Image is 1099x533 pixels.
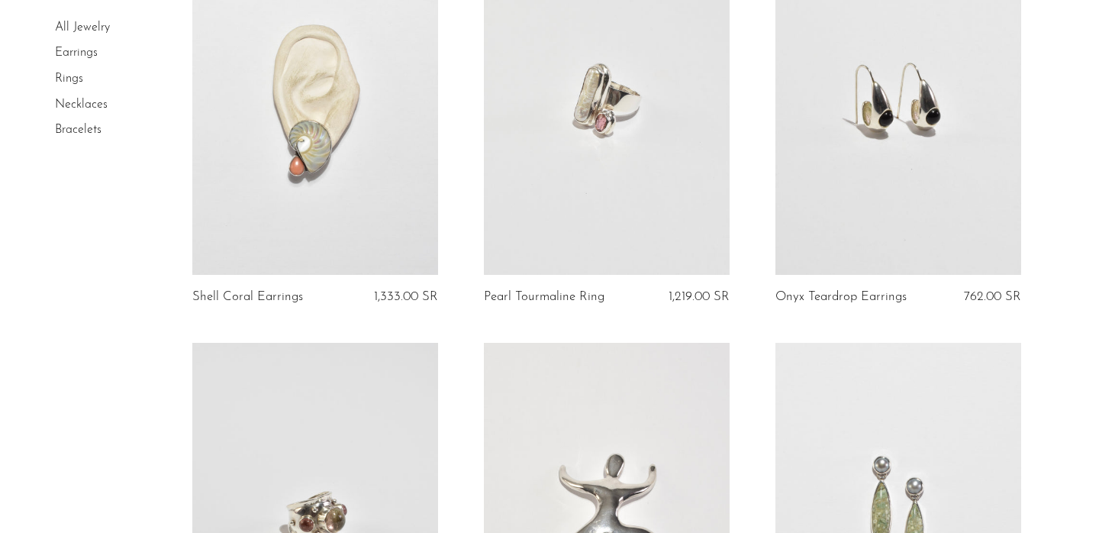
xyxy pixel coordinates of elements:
[55,47,98,60] a: Earrings
[775,290,907,304] a: Onyx Teardrop Earrings
[484,290,604,304] a: Pearl Tourmaline Ring
[55,99,108,111] a: Necklaces
[192,290,303,304] a: Shell Coral Earrings
[55,21,110,34] a: All Jewelry
[55,124,102,136] a: Bracelets
[374,290,438,303] span: 1,333.00 SR
[964,290,1021,303] span: 762.00 SR
[669,290,730,303] span: 1,219.00 SR
[55,73,83,85] a: Rings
